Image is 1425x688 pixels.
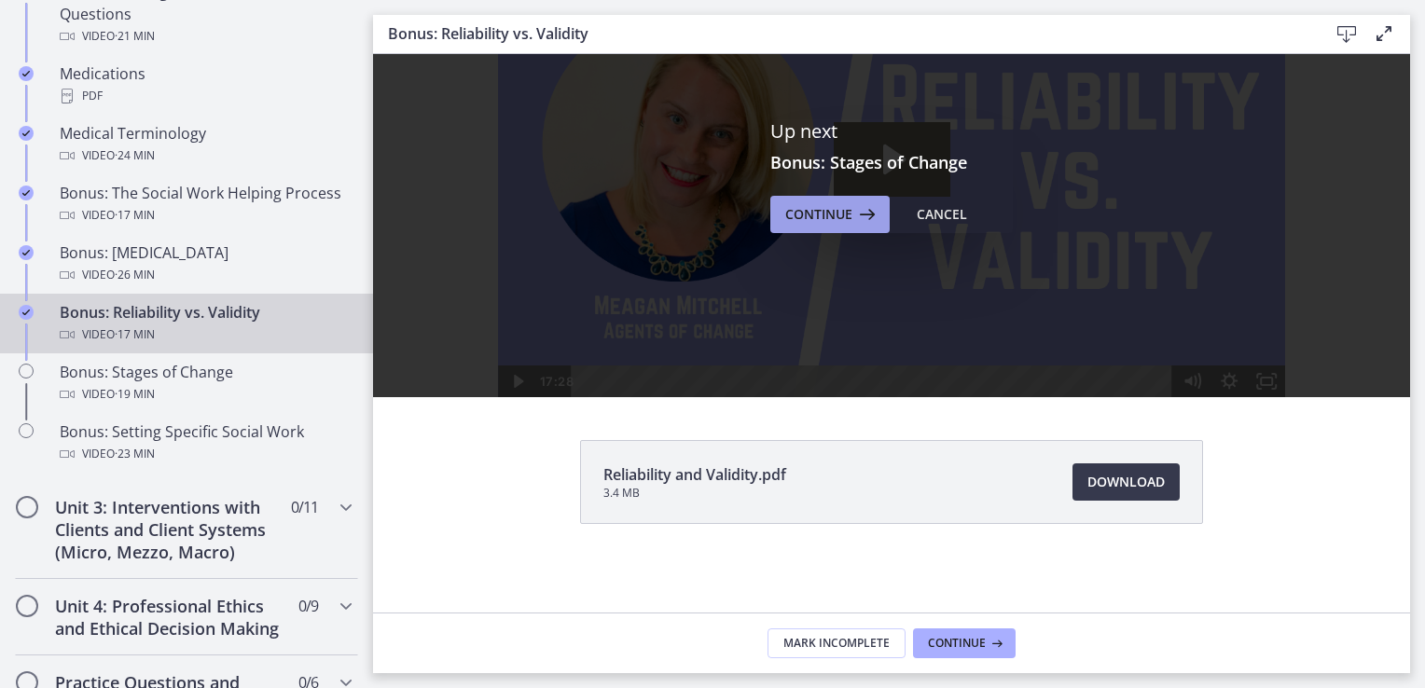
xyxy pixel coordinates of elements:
[928,636,986,651] span: Continue
[770,196,890,233] button: Continue
[913,628,1016,658] button: Continue
[1087,471,1165,493] span: Download
[770,119,1013,144] p: Up next
[768,628,906,658] button: Mark Incomplete
[60,323,351,346] div: Video
[55,496,283,563] h2: Unit 3: Interventions with Clients and Client Systems (Micro, Mezzo, Macro)
[115,25,155,48] span: · 21 min
[125,411,162,443] button: Play Video
[902,196,982,233] button: Cancel
[60,204,351,227] div: Video
[60,443,351,465] div: Video
[917,203,967,226] div: Cancel
[875,411,912,443] button: Fullscreen
[115,383,155,406] span: · 19 min
[298,595,318,617] span: 0 / 9
[60,62,351,107] div: Medications
[60,182,351,227] div: Bonus: The Social Work Helping Process
[60,383,351,406] div: Video
[115,323,155,346] span: · 17 min
[60,361,351,406] div: Bonus: Stages of Change
[55,595,283,640] h2: Unit 4: Professional Ethics and Ethical Decision Making
[60,241,351,286] div: Bonus: [MEDICAL_DATA]
[19,305,34,320] i: Completed
[60,264,351,286] div: Video
[19,245,34,260] i: Completed
[60,420,351,465] div: Bonus: Setting Specific Social Work
[60,301,351,346] div: Bonus: Reliability vs. Validity
[115,443,155,465] span: · 23 min
[60,144,351,167] div: Video
[60,122,351,167] div: Medical Terminology
[837,411,875,443] button: Show settings menu
[388,22,1298,45] h3: Bonus: Reliability vs. Validity
[603,486,786,501] span: 3.4 MB
[785,203,852,226] span: Continue
[603,463,786,486] span: Reliability and Validity.pdf
[212,411,791,443] div: Playbar
[461,168,577,242] button: Play Video: cls55igrkbac72sj7790.mp4
[115,204,155,227] span: · 17 min
[770,151,1013,173] h3: Bonus: Stages of Change
[115,144,155,167] span: · 24 min
[800,411,837,443] button: Mute
[60,25,351,48] div: Video
[19,126,34,141] i: Completed
[19,66,34,81] i: Completed
[291,496,318,518] span: 0 / 11
[115,264,155,286] span: · 26 min
[783,636,890,651] span: Mark Incomplete
[19,186,34,200] i: Completed
[1072,463,1180,501] a: Download
[60,85,351,107] div: PDF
